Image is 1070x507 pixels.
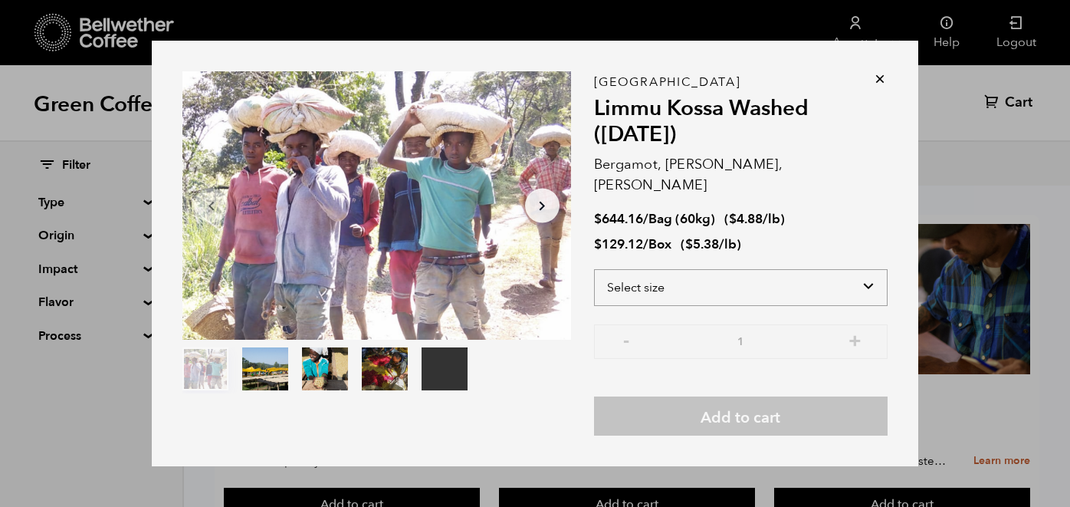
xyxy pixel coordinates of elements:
span: Bag (60kg) [648,210,715,228]
button: Add to cart [594,397,888,436]
span: /lb [719,235,737,253]
bdi: 129.12 [594,235,643,253]
span: ( ) [724,210,785,228]
span: /lb [763,210,780,228]
h2: Limmu Kossa Washed ([DATE]) [594,96,888,147]
bdi: 644.16 [594,210,643,228]
bdi: 4.88 [729,210,763,228]
span: $ [594,235,602,253]
span: $ [685,235,693,253]
video: Your browser does not support the video tag. [422,347,468,390]
span: $ [594,210,602,228]
span: / [643,210,648,228]
span: ( ) [681,235,741,253]
p: Bergamot, [PERSON_NAME], [PERSON_NAME] [594,154,888,196]
span: / [643,235,648,253]
span: $ [729,210,737,228]
button: - [617,332,636,347]
bdi: 5.38 [685,235,719,253]
span: Box [648,235,671,253]
button: + [845,332,865,347]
